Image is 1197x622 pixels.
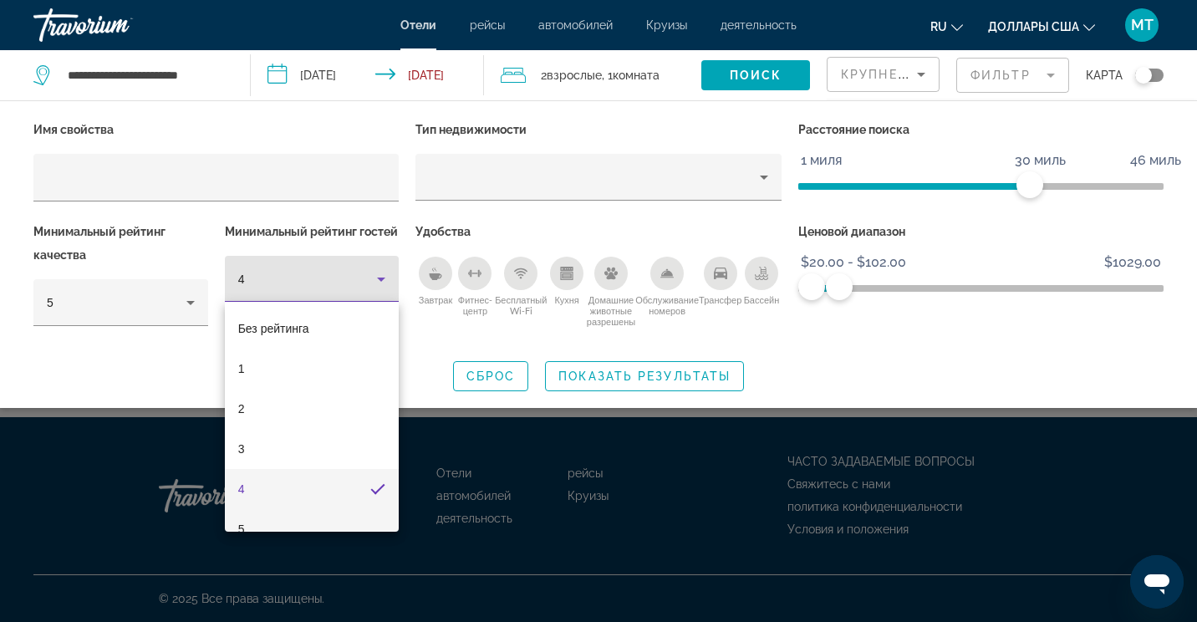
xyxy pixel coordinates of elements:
span: 1 [238,359,245,379]
span: 3 [238,439,245,459]
span: 5 [238,519,245,539]
span: 2 [238,399,245,419]
span: Без рейтинга [238,322,309,335]
mat-option: Оценка 3 [225,429,400,469]
mat-option: Оценка 5 [225,509,400,549]
iframe: Кнопка запуска окна обмена сообщениями [1130,555,1184,609]
mat-option: Оценка 4 [225,469,400,509]
mat-option: Оценка 1 [225,349,400,389]
mat-option: Оценка 2 [225,389,400,429]
span: 4 [238,479,245,499]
